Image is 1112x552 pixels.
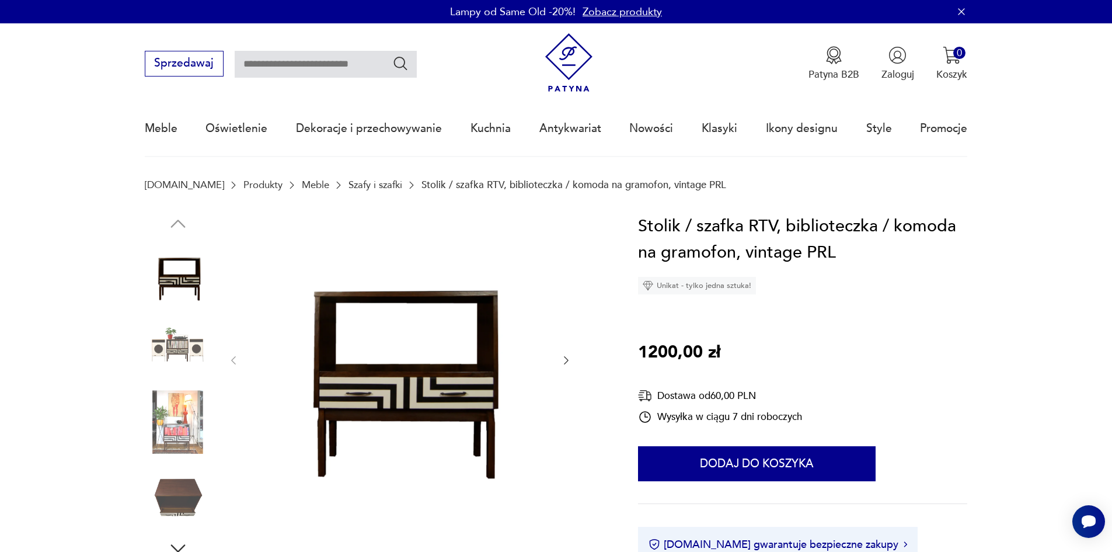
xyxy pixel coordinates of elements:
a: Ikony designu [766,102,838,155]
button: Zaloguj [881,46,914,81]
a: Oświetlenie [205,102,267,155]
iframe: Smartsupp widget button [1072,505,1105,538]
img: Patyna - sklep z meblami i dekoracjami vintage [539,33,598,92]
a: Style [866,102,892,155]
button: [DOMAIN_NAME] gwarantuje bezpieczne zakupy [649,537,907,552]
img: Zdjęcie produktu Stolik / szafka RTV, biblioteczka / komoda na gramofon, vintage PRL [145,389,211,456]
button: Patyna B2B [808,46,859,81]
p: Zaloguj [881,68,914,81]
p: Koszyk [936,68,967,81]
img: Zdjęcie produktu Stolik / szafka RTV, biblioteczka / komoda na gramofon, vintage PRL [145,463,211,530]
button: Szukaj [392,55,409,72]
a: Sprzedawaj [145,60,224,69]
a: Ikona medaluPatyna B2B [808,46,859,81]
img: Ikona koszyka [943,46,961,64]
div: Wysyłka w ciągu 7 dni roboczych [638,410,802,424]
img: Ikonka użytkownika [888,46,907,64]
a: Kuchnia [470,102,511,155]
a: Nowości [629,102,673,155]
img: Zdjęcie produktu Stolik / szafka RTV, biblioteczka / komoda na gramofon, vintage PRL [145,240,211,307]
a: Klasyki [702,102,737,155]
a: Meble [302,179,329,190]
img: Ikona diamentu [643,280,653,291]
img: Zdjęcie produktu Stolik / szafka RTV, biblioteczka / komoda na gramofon, vintage PRL [254,213,546,506]
div: Dostawa od 60,00 PLN [638,388,802,403]
a: Meble [145,102,177,155]
div: 0 [953,47,965,59]
a: Szafy i szafki [348,179,402,190]
p: Patyna B2B [808,68,859,81]
button: Sprzedawaj [145,51,224,77]
p: 1200,00 zł [638,339,720,366]
button: 0Koszyk [936,46,967,81]
img: Ikona dostawy [638,388,652,403]
img: Ikona certyfikatu [649,539,660,550]
p: Lampy od Same Old -20%! [450,5,576,19]
div: Unikat - tylko jedna sztuka! [638,277,756,294]
img: Ikona strzałki w prawo [904,541,907,547]
img: Ikona medalu [825,46,843,64]
a: Produkty [243,179,283,190]
button: Dodaj do koszyka [638,446,876,481]
img: Zdjęcie produktu Stolik / szafka RTV, biblioteczka / komoda na gramofon, vintage PRL [145,314,211,381]
a: Antykwariat [539,102,601,155]
a: Dekoracje i przechowywanie [296,102,442,155]
a: Promocje [920,102,967,155]
a: Zobacz produkty [583,5,662,19]
p: Stolik / szafka RTV, biblioteczka / komoda na gramofon, vintage PRL [421,179,726,190]
h1: Stolik / szafka RTV, biblioteczka / komoda na gramofon, vintage PRL [638,213,967,266]
a: [DOMAIN_NAME] [145,179,224,190]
